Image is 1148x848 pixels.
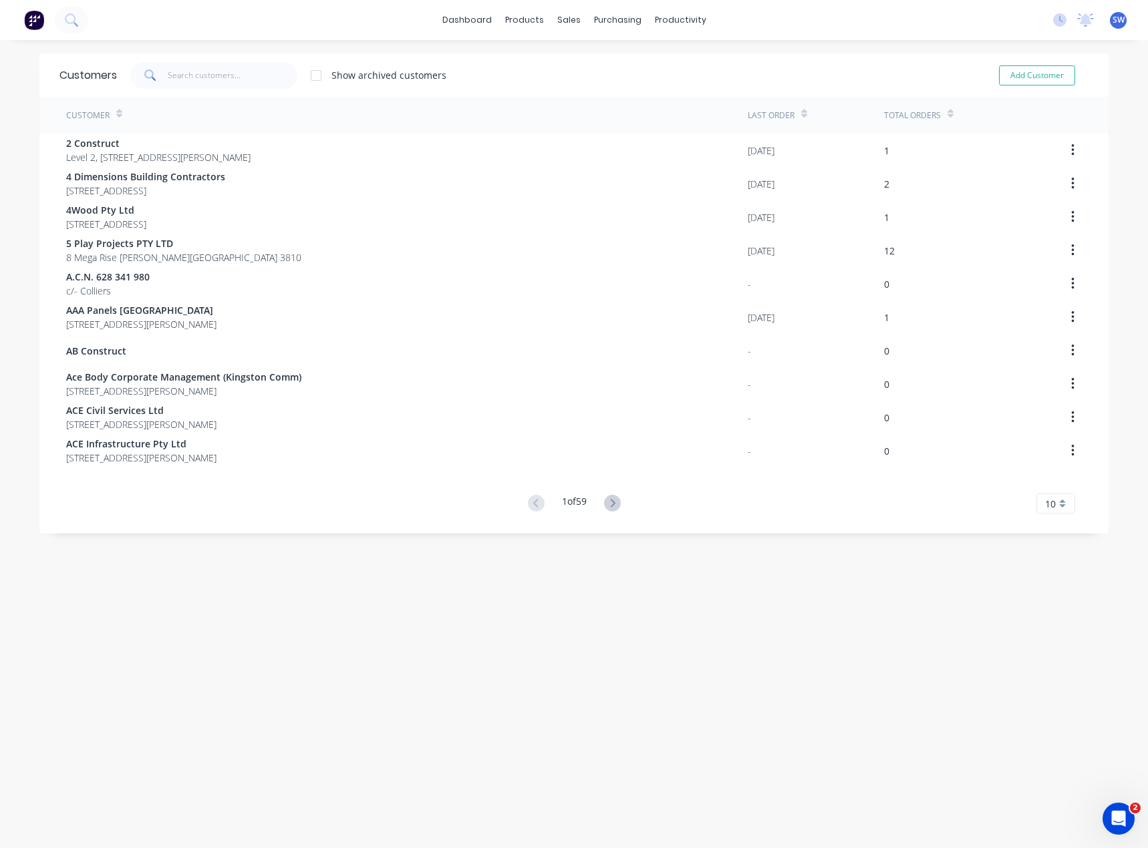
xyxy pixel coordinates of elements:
span: c/- Colliers [66,284,150,298]
div: 1 of 59 [562,494,587,513]
img: Factory [24,10,44,30]
div: sales [551,10,587,30]
div: 1 [884,144,889,158]
span: [STREET_ADDRESS][PERSON_NAME] [66,451,217,465]
div: - [748,277,751,291]
input: Search customers... [168,62,298,89]
div: Customers [59,67,117,83]
span: AAA Panels [GEOGRAPHIC_DATA] [66,303,217,317]
div: 1 [884,310,889,325]
div: [DATE] [748,244,774,258]
div: [DATE] [748,144,774,158]
span: [STREET_ADDRESS][PERSON_NAME] [66,317,217,331]
span: 10 [1045,497,1056,511]
div: Customer [66,110,110,122]
div: - [748,377,751,391]
span: AB Construct [66,344,126,358]
div: Total Orders [884,110,941,122]
span: [STREET_ADDRESS][PERSON_NAME] [66,384,301,398]
div: [DATE] [748,177,774,191]
div: 0 [884,411,889,425]
div: 0 [884,444,889,458]
div: 0 [884,344,889,358]
span: ACE Infrastructure Pty Ltd [66,437,217,451]
span: Level 2, [STREET_ADDRESS][PERSON_NAME] [66,150,251,164]
button: Add Customer [999,65,1075,85]
span: [STREET_ADDRESS] [66,184,225,198]
div: Last Order [748,110,795,122]
div: - [748,444,751,458]
span: [STREET_ADDRESS] [66,217,146,231]
div: purchasing [587,10,648,30]
div: 0 [884,277,889,291]
span: Ace Body Corporate Management (Kingston Comm) [66,370,301,384]
div: - [748,411,751,425]
div: 12 [884,244,895,258]
div: products [498,10,551,30]
span: 5 Play Projects PTY LTD [66,236,301,250]
div: [DATE] [748,310,774,325]
span: [STREET_ADDRESS][PERSON_NAME] [66,417,217,431]
iframe: Intercom live chat [1103,803,1135,835]
div: [DATE] [748,210,774,224]
span: 2 Construct [66,136,251,150]
span: SW [1113,14,1125,26]
span: ACE Civil Services Ltd [66,403,217,417]
div: - [748,344,751,358]
span: A.C.N. 628 341 980 [66,270,150,284]
div: 0 [884,377,889,391]
span: 4Wood Pty Ltd [66,203,146,217]
div: 1 [884,210,889,224]
a: dashboard [436,10,498,30]
div: 2 [884,177,889,191]
span: 8 Mega Rise [PERSON_NAME][GEOGRAPHIC_DATA] 3810 [66,250,301,264]
div: Show archived customers [331,68,446,82]
div: productivity [648,10,713,30]
span: 4 Dimensions Building Contractors [66,170,225,184]
span: 2 [1130,803,1141,813]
